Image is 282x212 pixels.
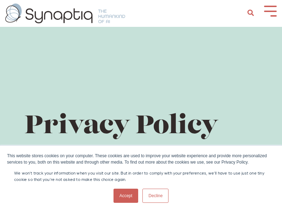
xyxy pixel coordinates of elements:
p: We won't track your information when you visit our site. But in order to comply with your prefere... [14,170,268,182]
div: This website stores cookies on your computer. These cookies are used to improve your website expe... [7,153,275,165]
a: Decline [142,189,168,203]
a: Accept [114,189,139,203]
h1: Privacy Policy [25,113,257,141]
img: synaptiq logo-1 [5,4,125,23]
